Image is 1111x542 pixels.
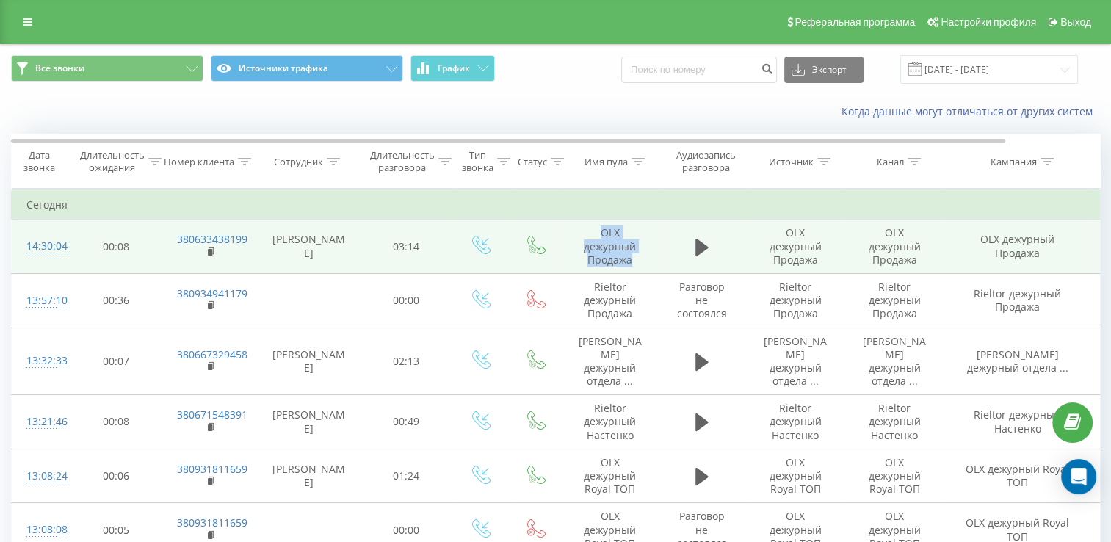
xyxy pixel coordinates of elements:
div: Канал [877,156,904,168]
span: График [438,63,470,73]
div: Дата звонка [12,149,66,174]
td: Rieltor дежурный Настенко [845,395,944,449]
td: 00:08 [70,220,162,274]
td: 02:13 [361,328,452,395]
td: OLX дежурный Royal TОП [562,449,658,503]
td: 01:24 [361,449,452,503]
td: 00:36 [70,273,162,328]
span: Настройки профиля [941,16,1036,28]
span: [PERSON_NAME] дежурный отдела ... [967,347,1068,375]
td: Rieltor дежурный Настенко [562,395,658,449]
td: 00:07 [70,328,162,395]
td: OLX дежурный Продажа [746,220,845,274]
a: 380667329458 [177,347,247,361]
div: Кампания [991,156,1037,168]
td: 03:14 [361,220,452,274]
span: Реферальная программа [795,16,915,28]
a: 380931811659 [177,462,247,476]
td: Rieltor дежурный Продажа [746,273,845,328]
button: Экспорт [784,57,864,83]
div: Длительность ожидания [80,149,145,174]
td: [PERSON_NAME] [258,328,361,395]
div: 13:21:46 [26,408,56,436]
div: 13:08:24 [26,462,56,491]
td: OLX дежурный Royal TОП [746,449,845,503]
span: Разговор не состоялся [677,280,727,320]
div: 13:32:33 [26,347,56,375]
a: 380931811659 [177,516,247,530]
td: Rieltor дежурный Продажа [944,273,1091,328]
span: Все звонки [35,62,84,74]
td: OLX дежурный Продажа [944,220,1091,274]
input: Поиск по номеру [621,57,777,83]
div: Сотрудник [274,156,323,168]
td: 00:06 [70,449,162,503]
span: Выход [1060,16,1091,28]
td: 00:49 [361,395,452,449]
span: [PERSON_NAME] дежурный отдела ... [764,334,827,389]
td: Rieltor дежурный Продажа [562,273,658,328]
td: [PERSON_NAME] [258,395,361,449]
div: Статус [518,156,547,168]
td: [PERSON_NAME] [258,449,361,503]
a: 380633438199 [177,232,247,246]
button: Источники трафика [211,55,403,82]
span: [PERSON_NAME] дежурный отдела ... [579,334,642,389]
a: 380671548391 [177,408,247,422]
td: Rieltor дежурный Продажа [845,273,944,328]
a: Когда данные могут отличаться от других систем [842,104,1100,118]
button: График [410,55,495,82]
td: [PERSON_NAME] [258,220,361,274]
div: Аудиозапись разговора [670,149,742,174]
td: OLX дежурный Royal TОП [845,449,944,503]
td: OLX дежурный Продажа [845,220,944,274]
td: Rieltor дежурный Настенко [746,395,845,449]
td: 00:00 [361,273,452,328]
td: OLX дежурный Продажа [562,220,658,274]
div: Номер клиента [164,156,234,168]
td: Rieltor дежурный Настенко [944,395,1091,449]
td: 00:08 [70,395,162,449]
td: OLX дежурный Royal TОП [944,449,1091,503]
div: Open Intercom Messenger [1061,459,1096,494]
span: [PERSON_NAME] дежурный отдела ... [863,334,926,389]
div: Тип звонка [462,149,493,174]
div: Длительность разговора [370,149,435,174]
button: Все звонки [11,55,203,82]
div: 14:30:04 [26,232,56,261]
a: 380934941179 [177,286,247,300]
div: Источник [769,156,814,168]
div: Имя пула [585,156,628,168]
div: 13:57:10 [26,286,56,315]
